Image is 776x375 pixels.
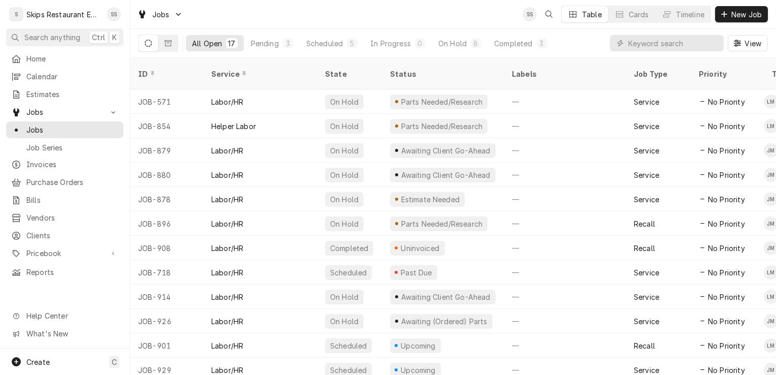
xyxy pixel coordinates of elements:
div: 17 [228,38,235,49]
div: Past Due [400,267,434,278]
div: SS [523,7,537,21]
div: Timeline [676,9,704,20]
div: On Hold [329,292,360,302]
input: Keyword search [628,35,719,51]
div: S [9,7,23,21]
div: — [504,89,626,114]
a: Go to Jobs [6,104,123,120]
span: No Priority [708,340,745,351]
span: Calendar [26,71,118,82]
span: Reports [26,267,118,277]
div: Estimate Needed [400,194,461,205]
div: Service [634,267,659,278]
a: Calendar [6,68,123,85]
div: — [504,309,626,333]
span: No Priority [708,145,745,156]
a: Home [6,50,123,67]
div: Shan Skipper's Avatar [107,7,121,21]
div: Job Type [634,69,683,79]
div: Awaiting Client Go-Ahead [400,170,491,180]
div: Labor/HR [211,267,243,278]
span: Clients [26,230,118,241]
div: On Hold [329,218,360,229]
button: New Job [715,6,768,22]
span: Purchase Orders [26,177,118,188]
div: Service [634,97,659,107]
div: JOB-878 [130,187,203,211]
div: 3 [285,38,291,49]
div: Scheduled [306,38,343,49]
div: 8 [473,38,479,49]
div: Awaiting (Ordered) Parts [400,316,488,327]
div: Pending [251,38,279,49]
div: — [504,163,626,187]
div: Service [634,316,659,327]
span: No Priority [708,267,745,278]
a: Go to What's New [6,325,123,342]
div: Recall [634,340,655,351]
div: On Hold [329,170,360,180]
a: Clients [6,227,123,244]
div: On Hold [329,316,360,327]
a: Estimates [6,86,123,103]
span: Bills [26,195,118,205]
div: JOB-571 [130,89,203,114]
span: No Priority [708,243,745,254]
span: Job Series [26,142,118,153]
span: What's New [26,328,117,339]
div: Service [634,121,659,132]
div: Labor/HR [211,97,243,107]
span: Create [26,358,50,366]
span: Ctrl [92,32,105,43]
div: In Progress [370,38,411,49]
div: Labor/HR [211,316,243,327]
span: Home [26,53,118,64]
span: Invoices [26,159,118,170]
span: No Priority [708,97,745,107]
a: Jobs [6,121,123,138]
div: Completed [329,243,369,254]
div: Labor/HR [211,340,243,351]
div: — [504,114,626,138]
div: Completed [494,38,532,49]
a: Vendors [6,209,123,226]
span: C [112,357,117,367]
div: JOB-926 [130,309,203,333]
div: SS [107,7,121,21]
span: No Priority [708,292,745,302]
div: Labels [512,69,618,79]
div: On Hold [329,194,360,205]
div: JOB-854 [130,114,203,138]
div: 3 [539,38,545,49]
span: Pricebook [26,248,103,259]
div: Labor/HR [211,243,243,254]
span: Search anything [24,32,80,43]
div: — [504,333,626,358]
div: Uninvoiced [400,243,441,254]
div: — [504,138,626,163]
a: Purchase Orders [6,174,123,191]
span: No Priority [708,218,745,229]
div: Table [582,9,602,20]
span: Jobs [26,107,103,117]
span: View [742,38,763,49]
div: JOB-879 [130,138,203,163]
div: JOB-914 [130,285,203,309]
div: ID [138,69,193,79]
div: Service [211,69,307,79]
span: Jobs [152,9,170,20]
span: No Priority [708,194,745,205]
div: Parts Needed/Research [400,121,483,132]
div: Labor/HR [211,145,243,156]
div: On Hold [329,145,360,156]
div: — [504,187,626,211]
div: On Hold [329,121,360,132]
span: No Priority [708,316,745,327]
div: — [504,260,626,285]
div: Awaiting Client Go-Ahead [400,292,491,302]
div: — [504,211,626,236]
a: Job Series [6,139,123,156]
a: Reports [6,264,123,280]
span: Estimates [26,89,118,100]
div: 0 [417,38,423,49]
